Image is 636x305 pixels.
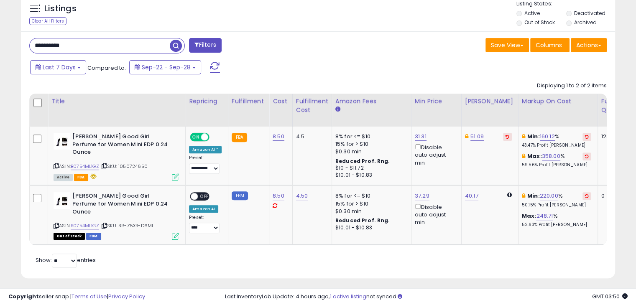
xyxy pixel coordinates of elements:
[43,63,76,71] span: Last 7 Days
[71,163,99,170] a: B0754ML1GZ
[524,10,540,17] label: Active
[415,192,429,200] a: 37.29
[208,134,222,141] span: OFF
[415,202,455,226] div: Disable auto adjust min
[36,256,96,264] span: Show: entries
[54,233,85,240] span: All listings that are currently out of stock and unavailable for purchase on Amazon
[530,38,570,52] button: Columns
[189,38,222,53] button: Filters
[536,212,553,220] a: 248.71
[273,132,284,141] a: 8.50
[537,82,607,90] div: Displaying 1 to 2 of 2 items
[335,106,340,113] small: Amazon Fees.
[72,133,174,158] b: [PERSON_NAME] Good Girl Perfume for Women Mini EDP 0.24 Ounce
[335,158,390,165] b: Reduced Prof. Rng.
[191,134,201,141] span: ON
[527,152,542,160] b: Max:
[142,63,191,71] span: Sep-22 - Sep-28
[54,133,179,180] div: ASIN:
[536,41,562,49] span: Columns
[574,19,596,26] label: Archived
[335,200,405,208] div: 15% for > $10
[335,133,405,140] div: 8% for <= $10
[527,132,540,140] b: Min:
[335,208,405,215] div: $0.30 min
[54,192,179,239] div: ASIN:
[72,192,174,218] b: [PERSON_NAME] Good Girl Perfume for Women Mini EDP 0.24 Ounce
[335,217,390,224] b: Reduced Prof. Rng.
[415,142,455,167] div: Disable auto adjust min
[86,233,101,240] span: FBM
[189,215,222,234] div: Preset:
[44,3,77,15] h5: Listings
[542,152,560,160] a: 358.00
[72,292,107,300] a: Terms of Use
[601,97,630,114] div: Fulfillable Quantity
[335,97,408,106] div: Amazon Fees
[100,222,153,229] span: | SKU: 3R-Z5XB-D6MI
[470,132,484,141] a: 51.09
[522,133,591,148] div: %
[71,222,99,229] a: B0754ML1GZ
[335,165,405,172] div: $10 - $11.72
[335,172,405,179] div: $10.01 - $10.83
[527,192,540,200] b: Min:
[522,212,591,228] div: %
[522,192,591,208] div: %
[29,17,66,25] div: Clear All Filters
[485,38,529,52] button: Save View
[8,293,145,301] div: seller snap | |
[601,133,627,140] div: 123
[518,94,598,127] th: The percentage added to the cost of goods (COGS) that forms the calculator for Min & Max prices.
[225,293,628,301] div: Last InventoryLab Update: 4 hours ago, not synced.
[129,60,201,74] button: Sep-22 - Sep-28
[465,192,478,200] a: 40.17
[415,97,458,106] div: Min Price
[335,192,405,200] div: 8% for <= $10
[522,222,591,228] p: 52.63% Profit [PERSON_NAME]
[571,38,607,52] button: Actions
[198,193,211,200] span: OFF
[522,97,594,106] div: Markup on Cost
[296,133,325,140] div: 4.5
[88,173,97,179] i: hazardous material
[592,292,628,300] span: 2025-10-6 03:50 GMT
[189,146,222,153] div: Amazon AI *
[51,97,182,106] div: Title
[335,140,405,148] div: 15% for > $10
[540,132,555,141] a: 160.12
[522,152,591,168] div: %
[522,202,591,208] p: 50.15% Profit [PERSON_NAME]
[540,192,558,200] a: 220.00
[108,292,145,300] a: Privacy Policy
[415,132,427,141] a: 31.31
[189,155,222,174] div: Preset:
[296,97,328,114] div: Fulfillment Cost
[54,174,73,181] span: All listings currently available for purchase on Amazon
[330,292,366,300] a: 1 active listing
[296,192,308,200] a: 4.50
[189,97,225,106] div: Repricing
[335,224,405,231] div: $10.01 - $10.83
[273,192,284,200] a: 8.50
[522,162,591,168] p: 59.56% Profit [PERSON_NAME]
[335,148,405,155] div: $0.30 min
[465,97,515,106] div: [PERSON_NAME]
[232,133,247,142] small: FBA
[601,192,627,200] div: 0
[100,163,148,170] span: | SKU: 1050724650
[273,97,289,106] div: Cost
[232,97,266,106] div: Fulfillment
[522,212,536,220] b: Max:
[189,205,218,213] div: Amazon AI
[522,142,591,148] p: 43.47% Profit [PERSON_NAME]
[87,64,126,72] span: Compared to:
[30,60,86,74] button: Last 7 Days
[54,133,70,150] img: 317EquG0cWL._SL40_.jpg
[8,292,39,300] strong: Copyright
[74,174,88,181] span: FBA
[574,10,605,17] label: Deactivated
[54,192,70,209] img: 317EquG0cWL._SL40_.jpg
[524,19,555,26] label: Out of Stock
[232,191,248,200] small: FBM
